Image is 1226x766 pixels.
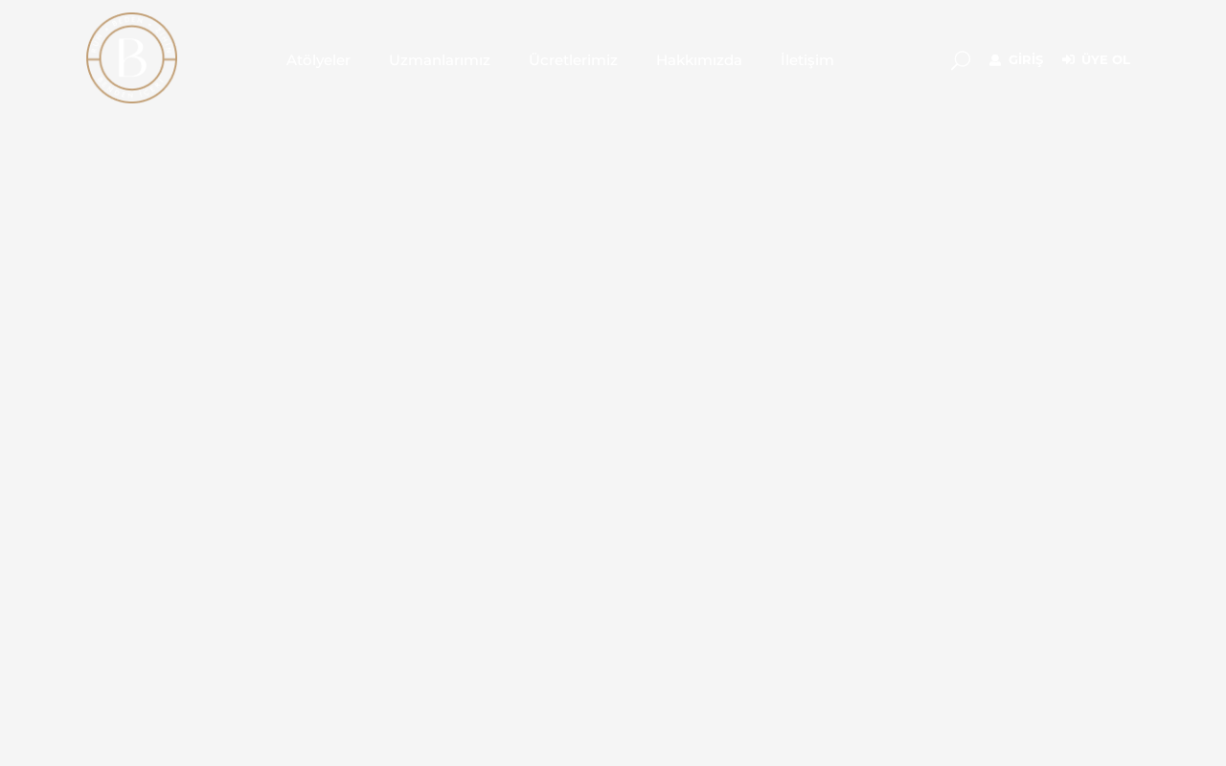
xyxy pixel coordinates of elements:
span: Hakkımızda [656,49,742,71]
a: Atölyeler [267,11,370,107]
img: light logo [86,12,177,103]
a: Ücretlerimiz [510,11,637,107]
span: Atölyeler [286,49,351,71]
a: Uzmanlarımız [370,11,510,107]
span: Ücretlerimiz [529,49,618,71]
a: Hakkımızda [637,11,761,107]
span: Uzmanlarımız [389,49,490,71]
a: Üye Ol [1062,49,1130,72]
a: Giriş [989,49,1043,72]
span: İletişim [781,49,834,71]
a: İletişim [761,11,853,107]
